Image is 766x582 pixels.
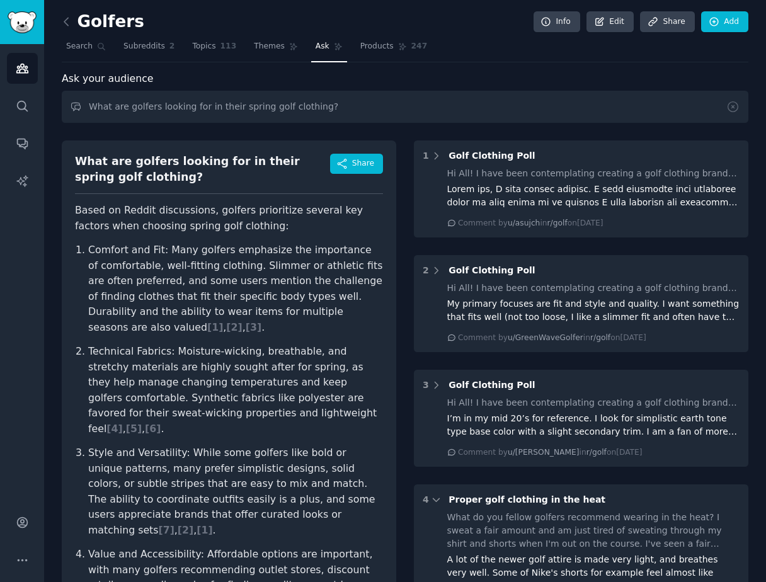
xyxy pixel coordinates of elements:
[62,37,110,62] a: Search
[246,321,261,333] span: [ 3 ]
[188,37,241,62] a: Topics113
[158,524,174,536] span: [ 7 ]
[352,158,374,169] span: Share
[75,154,330,185] div: What are golfers looking for in their spring golf clothing?
[311,37,347,62] a: Ask
[701,11,748,33] a: Add
[508,219,540,227] span: u/asujch
[447,167,740,180] div: Hi All! I have been contemplating creating a golf clothing brand for quite some time and think I’...
[447,183,740,209] div: Lorem ips, D sita consec adipisc. E sedd eiusmodte inci utlaboree dolor ma aliq enima mi ve quisn...
[449,494,605,505] span: Proper golf clothing in the heat
[547,219,568,227] span: r/golf
[207,321,223,333] span: [ 1 ]
[458,333,646,344] div: Comment by in on [DATE]
[88,243,383,335] p: Comfort and Fit: Many golfers emphasize the importance of comfortable, well-fitting clothing. Sli...
[458,447,643,459] div: Comment by in on [DATE]
[75,203,383,234] p: Based on Reddit discussions, golfers prioritize several key factors when choosing spring golf clo...
[249,37,302,62] a: Themes
[62,12,144,32] h2: Golfers
[360,41,394,52] span: Products
[423,149,429,163] div: 1
[254,41,285,52] span: Themes
[447,412,740,438] div: I’m in my mid 20’s for reference. I look for simplistic earth tone type base color with a slight ...
[586,11,634,33] a: Edit
[62,71,154,87] span: Ask your audience
[126,423,142,435] span: [ 5 ]
[119,37,179,62] a: Subreddits2
[449,151,535,161] span: Golf Clothing Poll
[508,333,583,342] span: u/GreenWaveGolfer
[449,265,535,275] span: Golf Clothing Poll
[66,41,93,52] span: Search
[447,282,740,295] div: Hi All! I have been contemplating creating a golf clothing brand for quite some time and think I’...
[640,11,694,33] a: Share
[508,448,580,457] span: u/[PERSON_NAME]
[411,41,428,52] span: 247
[590,333,610,342] span: r/golf
[197,524,212,536] span: [ 1 ]
[586,448,607,457] span: r/golf
[423,264,429,277] div: 2
[449,380,535,390] span: Golf Clothing Poll
[423,379,429,392] div: 3
[62,91,748,123] input: Ask this audience a question...
[447,511,740,551] div: What do you fellow golfers recommend wearing in the heat? I sweat a fair amount and am just tired...
[330,154,383,174] button: Share
[458,218,603,229] div: Comment by in on [DATE]
[220,41,237,52] span: 113
[534,11,580,33] a: Info
[169,41,175,52] span: 2
[123,41,165,52] span: Subreddits
[316,41,329,52] span: Ask
[145,423,161,435] span: [ 6 ]
[447,297,740,324] div: My primary focuses are fit and style and quality. I want something that fits well (not too loose,...
[423,493,429,506] div: 4
[447,396,740,409] div: Hi All! I have been contemplating creating a golf clothing brand for quite some time and think I’...
[88,344,383,437] p: Technical Fabrics: Moisture-wicking, breathable, and stretchy materials are highly sought after f...
[192,41,215,52] span: Topics
[8,11,37,33] img: GummySearch logo
[178,524,193,536] span: [ 2 ]
[88,445,383,538] p: Style and Versatility: While some golfers like bold or unique patterns, many prefer simplistic de...
[106,423,122,435] span: [ 4 ]
[356,37,432,62] a: Products247
[226,321,242,333] span: [ 2 ]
